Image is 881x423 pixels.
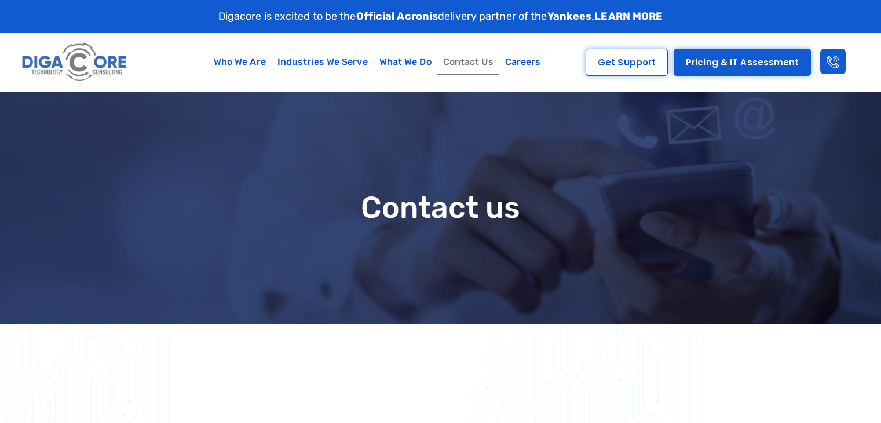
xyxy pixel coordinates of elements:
[437,49,499,75] a: Contact Us
[272,49,374,75] a: Industries We Serve
[19,39,130,86] img: Digacore logo 1
[674,49,811,76] a: Pricing & IT Assessment
[686,58,799,67] span: Pricing & IT Assessment
[547,10,592,23] strong: Yankees
[356,10,438,23] strong: Official Acronis
[218,9,663,24] p: Digacore is excited to be the delivery partner of the .
[70,191,811,224] h1: Contact us
[499,49,547,75] a: Careers
[598,58,656,67] span: Get Support
[374,49,437,75] a: What We Do
[208,49,272,75] a: Who We Are
[594,10,663,23] a: LEARN MORE
[586,49,668,76] a: Get Support
[177,49,577,75] nav: Menu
